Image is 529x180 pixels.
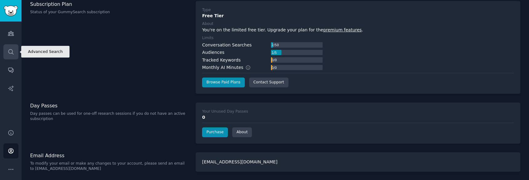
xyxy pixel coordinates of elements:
a: Purchase [202,127,228,137]
div: Conversation Searches [202,42,252,48]
div: 0 / 0 [271,65,277,70]
p: Day passes can be used for one-off research sessions if you do not have an active subscription [30,111,189,122]
div: You're on the limited free tier. Upgrade your plan for the . [202,27,514,33]
h3: Day Passes [30,102,189,109]
h3: Email Address [30,152,189,159]
div: Your Unused Day Passes [202,109,248,114]
div: Tracked Keywords [202,57,241,63]
a: Browse Paid Plans [202,78,245,87]
a: premium features [323,27,362,32]
div: [EMAIL_ADDRESS][DOMAIN_NAME] [196,152,520,172]
div: Free Tier [202,13,514,19]
div: Type [202,7,211,13]
h3: Subscription Plan [30,1,189,7]
div: 2 / 50 [271,42,279,48]
div: Limits [202,35,213,41]
div: Audiences [202,49,224,56]
div: 0 / 0 [271,57,277,63]
img: GummySearch logo [4,6,18,16]
div: 0 [202,114,514,121]
div: Monthly AI Minutes [202,64,257,71]
p: To modify your email or make any changes to your account, please send an email to [EMAIL_ADDRESS]... [30,161,189,172]
a: Contact Support [249,78,288,87]
div: 1 / 5 [271,50,277,55]
div: About [202,21,213,27]
a: About [232,127,252,137]
p: Status of your GummySearch subscription [30,10,189,15]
